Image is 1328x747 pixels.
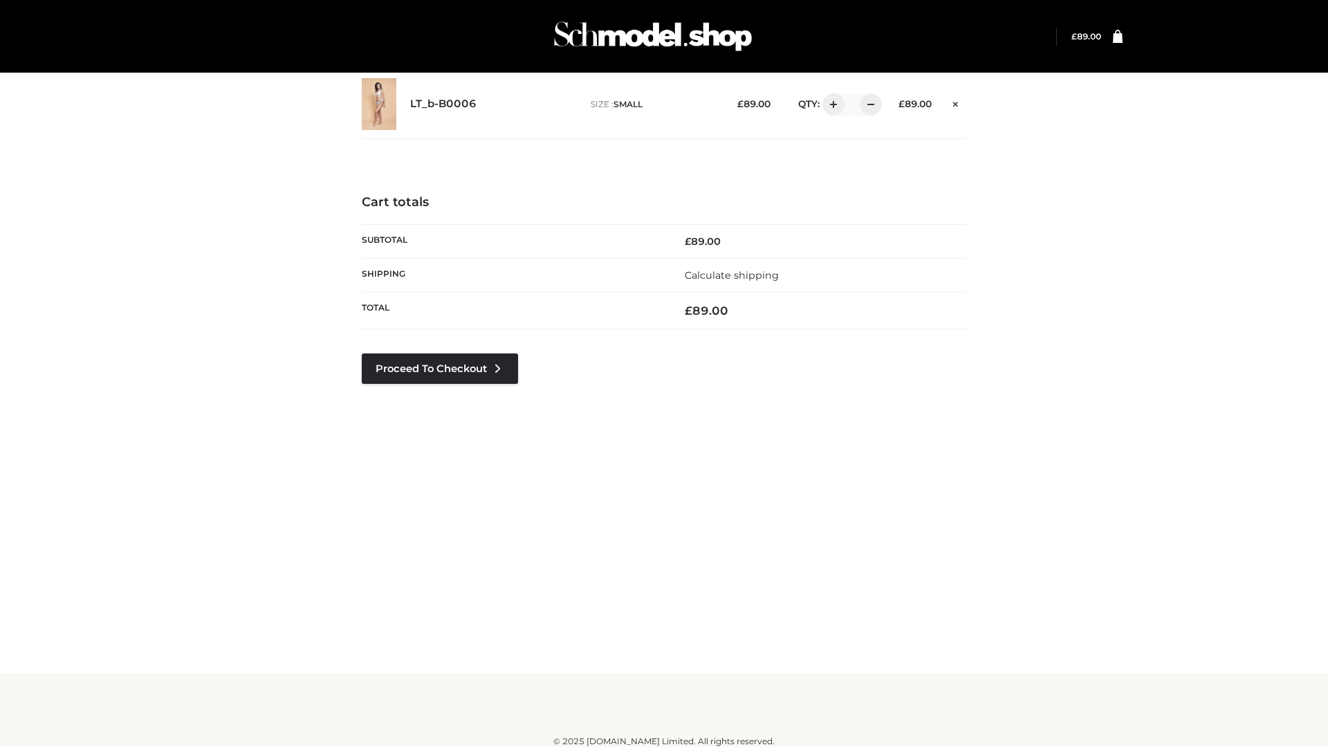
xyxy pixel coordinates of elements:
span: £ [1071,31,1077,41]
img: Schmodel Admin 964 [549,9,757,64]
th: Shipping [362,258,664,292]
th: Total [362,293,664,329]
th: Subtotal [362,224,664,258]
span: £ [898,98,905,109]
bdi: 89.00 [898,98,932,109]
span: £ [685,235,691,248]
span: £ [685,304,692,317]
span: £ [737,98,744,109]
p: size : [591,98,716,111]
div: QTY: [784,93,877,116]
h4: Cart totals [362,195,966,210]
a: LT_b-B0006 [410,98,477,111]
span: SMALL [614,99,643,109]
bdi: 89.00 [685,235,721,248]
a: £89.00 [1071,31,1101,41]
bdi: 89.00 [685,304,728,317]
a: Remove this item [946,93,966,111]
a: Calculate shipping [685,269,779,282]
bdi: 89.00 [1071,31,1101,41]
bdi: 89.00 [737,98,771,109]
a: Proceed to Checkout [362,353,518,384]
